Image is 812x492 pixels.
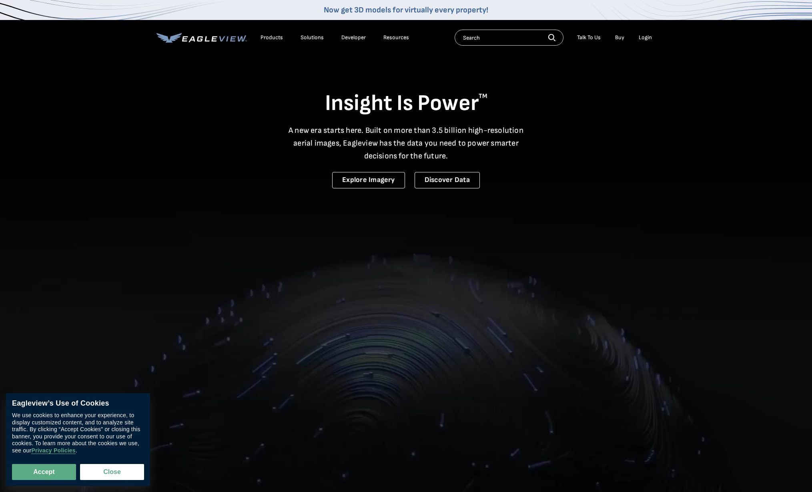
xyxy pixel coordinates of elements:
[479,92,487,100] sup: TM
[383,34,409,41] div: Resources
[341,34,366,41] a: Developer
[615,34,624,41] a: Buy
[156,90,656,118] h1: Insight Is Power
[12,464,76,480] button: Accept
[80,464,144,480] button: Close
[332,172,405,188] a: Explore Imagery
[301,34,324,41] div: Solutions
[577,34,601,41] div: Talk To Us
[31,447,75,454] a: Privacy Policies
[415,172,480,188] a: Discover Data
[261,34,283,41] div: Products
[324,5,488,15] a: Now get 3D models for virtually every property!
[639,34,652,41] div: Login
[12,399,144,408] div: Eagleview’s Use of Cookies
[284,124,529,162] p: A new era starts here. Built on more than 3.5 billion high-resolution aerial images, Eagleview ha...
[455,30,563,46] input: Search
[12,412,144,454] div: We use cookies to enhance your experience, to display customized content, and to analyze site tra...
